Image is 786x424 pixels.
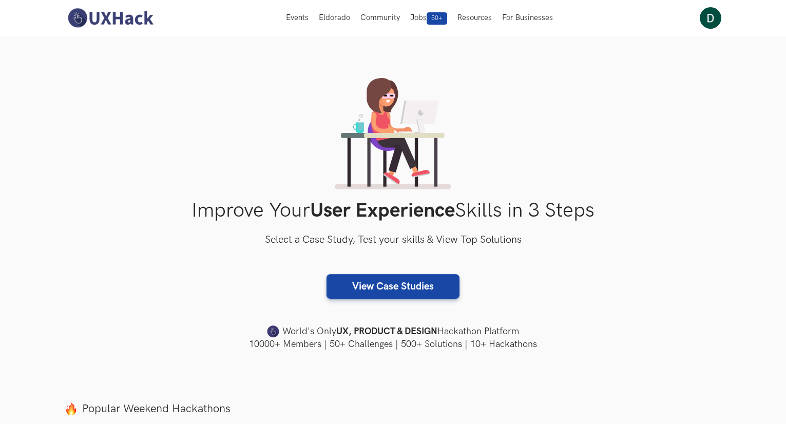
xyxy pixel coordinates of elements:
h4: World's Only Hackathon Platform [65,324,722,339]
a: View Case Studies [327,274,459,299]
h1: Improve Your Skills in 3 Steps [65,199,722,223]
h4: 10000+ Members | 50+ Challenges | 500+ Solutions | 10+ Hackathons [65,338,722,351]
img: lady working on laptop [335,78,451,189]
span: 50+ [427,12,447,25]
img: uxhack-favicon-image.png [267,325,279,338]
img: fire.png [65,402,78,415]
h3: Select a Case Study, Test your skills & View Top Solutions [65,232,722,248]
strong: UX, PRODUCT & DESIGN [336,324,437,339]
label: Popular Weekend Hackathons [65,402,722,416]
img: Your profile pic [700,7,721,29]
img: UXHack-logo.png [65,7,156,29]
strong: User Experience [310,199,455,223]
